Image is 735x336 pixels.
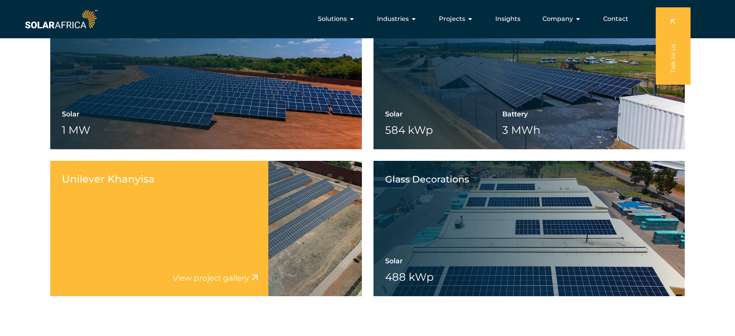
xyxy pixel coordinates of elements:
[495,14,520,24] a: Insights
[99,11,634,27] div: Menu Toggle
[318,14,347,24] span: Solutions
[99,11,634,27] nav: Menu
[542,14,573,24] span: Company
[439,14,465,24] span: Projects
[173,273,249,283] a: View project gallery
[603,14,628,24] a: Contact
[62,172,257,186] h5: Unilever Khanyisa
[377,14,409,24] span: Industries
